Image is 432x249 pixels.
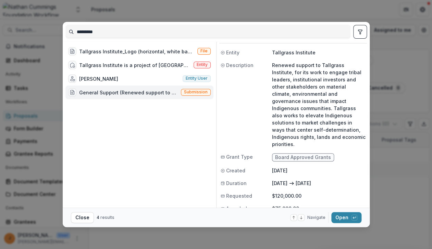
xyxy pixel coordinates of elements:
p: $120,000.00 [272,192,366,199]
p: [DATE] [296,180,311,187]
span: Navigate [307,214,325,221]
span: Description [226,62,254,69]
div: Tallgrass Institute_Logo (horizontal, white background).jpg [79,48,195,55]
p: [DATE] [272,167,366,174]
p: $75,000.00 [272,205,366,212]
span: File [200,49,208,53]
p: Tallgrass Institute [272,49,366,56]
span: Created [226,167,245,174]
div: [PERSON_NAME] [79,75,118,82]
p: Renewed support to Tallgrass Institute, for its work to engage tribal leaders, institutional inve... [272,62,366,148]
span: Awarded [226,205,247,212]
span: Grant Type [226,153,253,160]
button: toggle filters [353,25,367,39]
span: Board Approved Grants [275,155,331,160]
span: 4 [97,215,99,220]
span: Requested [226,192,252,199]
span: Duration [226,180,247,187]
span: Entity user [186,76,208,81]
span: Entity [197,62,208,67]
button: Close [71,212,94,223]
div: Tallgrass Institute is a project of [GEOGRAPHIC_DATA] [79,62,191,69]
span: Entity [226,49,239,56]
span: Submission [184,90,208,94]
p: [DATE] [272,180,287,187]
button: Open [331,212,361,223]
div: General Support (Renewed support to Tallgrass Institute, for its work to engage tribal leaders, i... [79,89,178,96]
span: results [100,215,114,220]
